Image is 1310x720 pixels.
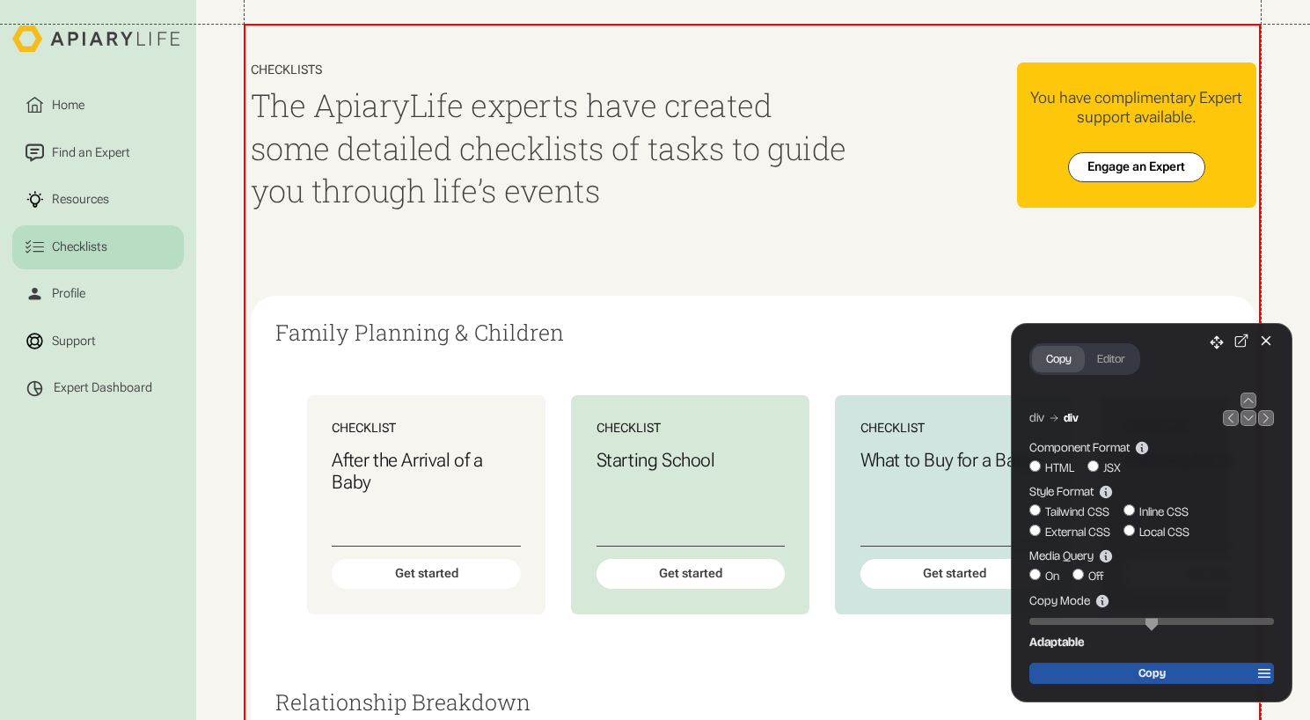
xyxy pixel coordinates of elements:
[48,238,110,256] div: Checklists
[12,84,184,128] a: Home
[571,395,809,614] a: ChecklistStarting SchoolGet started
[12,178,184,222] a: Resources
[12,225,184,269] a: Checklists
[596,421,785,437] div: Checklist
[596,559,785,589] div: Get started
[251,84,854,212] h1: The ApiaryLife experts have created some detailed checklists of tasks to guide you through life’s...
[1030,88,1244,128] div: You have complimentary Expert support available.
[860,421,1049,437] div: Checklist
[48,284,88,303] div: Profile
[1068,152,1205,182] a: Engage an Expert
[332,559,520,589] div: Get started
[860,559,1049,589] div: Get started
[48,332,99,350] div: Support
[251,62,854,78] div: Checklists
[48,143,133,162] div: Find an Expert
[275,320,1231,345] h2: Family Planning & Children
[54,380,152,396] div: Expert Dashboard
[12,272,184,316] a: Profile
[12,320,184,364] a: Support
[307,395,545,614] a: ChecklistAfter the Arrival of a BabyGet started
[860,449,1049,472] h3: What to Buy for a Baby
[48,96,87,114] div: Home
[835,395,1073,614] a: ChecklistWhat to Buy for a BabyGet started
[48,190,112,209] div: Resources
[596,449,785,472] h3: Starting School
[332,449,520,494] h3: After the Arrival of a Baby
[275,690,1231,715] h2: Relationship Breakdown
[332,421,520,437] div: Checklist
[12,366,184,410] a: Expert Dashboard
[12,131,184,175] a: Find an Expert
